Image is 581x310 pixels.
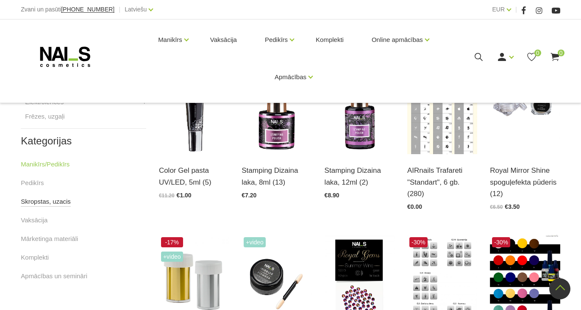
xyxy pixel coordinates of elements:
a: Apmācības un semināri [21,271,87,281]
a: Frēzes, uzgaļi [25,111,64,122]
span: €3.50 [505,203,520,210]
a: Royal Mirror Shine spoguļefekta pūderis (12) [490,165,560,199]
span: €11.20 [159,193,175,199]
img: Intensīvi pigmentēta zīmoglaka, kas paredzēta zīmogmākslas dizaina veidošanai. Profesionāls rezul... [325,58,395,154]
a: 0 [550,52,560,62]
span: €7.20 [242,192,256,199]
a: Pedikīrs [21,178,44,188]
a: Manikīrs/Pedikīrs [21,159,69,169]
span: | [119,4,120,15]
img: Augstas kvalitātes, glazūras efekta dizaina pūderis lieliskam pērļu spīdumam.... [490,58,560,154]
a: Mārketinga materiāli [21,234,78,244]
a: Manikīrs [158,23,182,57]
span: +Video [161,252,183,262]
a: Color Gel pasta UV/LED, 5ml (5) [159,165,229,188]
a: EUR [492,4,505,14]
span: -30% [409,237,428,247]
span: -17% [161,237,183,247]
a: Komplekti [21,252,49,263]
div: Zvani un pasūti [21,4,114,15]
img: Daudzfunkcionāla pigmentēta dizaina pasta, ar kuras palīdzību iespējams zīmēt “one stroke” un “žo... [159,58,229,154]
a: Komplekti [309,19,350,60]
a: Latviešu [125,4,147,14]
a: Vaksācija [203,19,244,60]
span: €0.00 [407,203,422,210]
a: AIRnails Trafareti "Standart", 6 gb. (280) [407,165,477,199]
a: Pedikīrs [265,23,288,57]
img: Intensīvi pigmentēta zīmoglaka, kas paredzēta zīmogmākslas dizaina veidošanai. Profesionāls rezul... [242,58,311,154]
span: | [515,4,517,15]
span: €8.90 [325,192,339,199]
a: 0 [526,52,537,62]
a: Vaksācija [21,215,47,225]
a: Apmācības [275,60,306,94]
h2: Kategorijas [21,136,146,147]
a: Online apmācības [372,23,423,57]
span: €1.00 [177,192,192,199]
img: Izmanto dizaina veidošanai aerogrāfijā labi strādā kopā ar (mirror powder) ... [407,58,477,154]
span: +Video [244,237,266,247]
span: €6.50 [490,204,503,210]
a: Skropstas, uzacis [21,197,71,207]
span: -30% [492,237,510,247]
span: 0 [534,50,541,56]
a: Stamping Dizaina laka, 8ml (13) [242,165,311,188]
a: [PHONE_NUMBER] [61,6,114,13]
span: 0 [558,50,564,56]
a: Stamping Dizaina laka, 12ml (2) [325,165,395,188]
